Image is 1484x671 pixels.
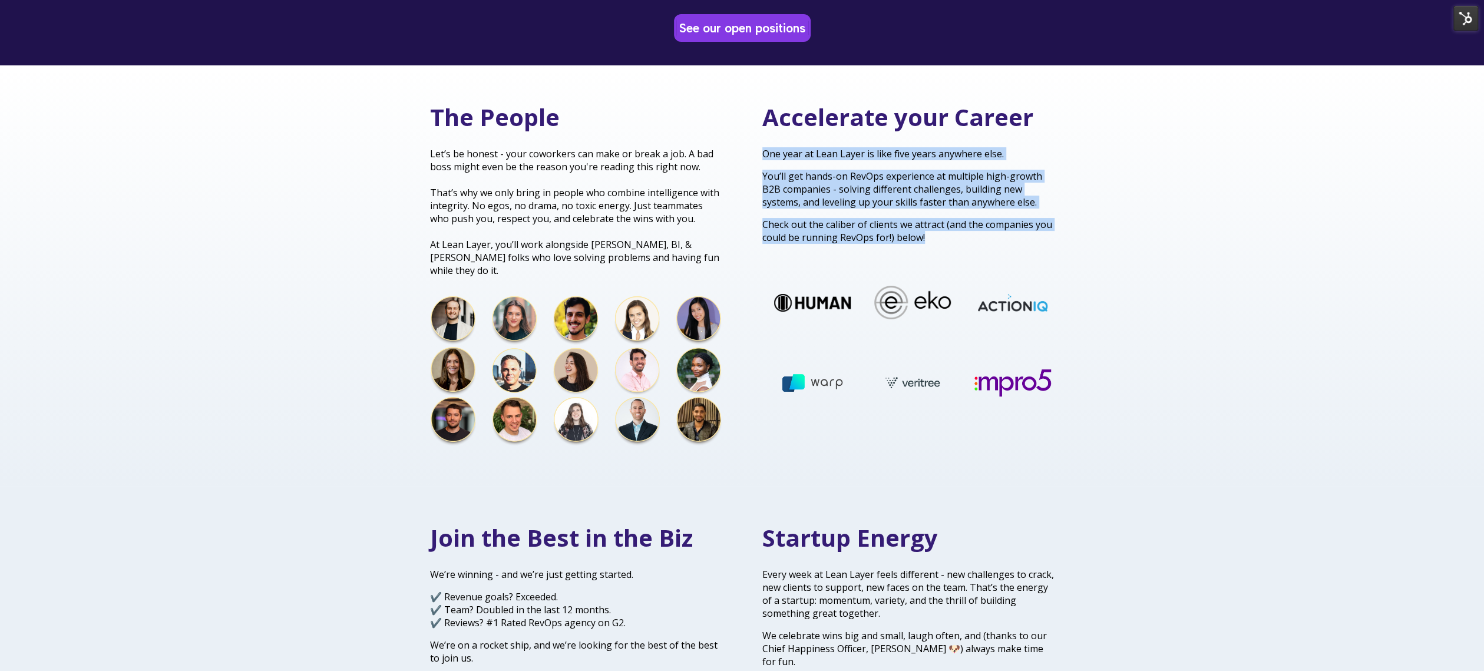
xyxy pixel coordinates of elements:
[762,629,1055,668] p: We celebrate wins big and small, laugh often, and (thanks to our Chief Happiness Officer, [PERSON...
[874,366,951,399] img: veritree
[874,286,951,319] img: Eko
[676,16,808,39] a: See our open positions
[430,186,719,225] span: That’s why we only bring in people who combine intelligence with integrity. No egos, no drama, no...
[762,101,1033,133] span: Accelerate your Career
[430,238,719,277] span: At Lean Layer, you’ll work alongside [PERSON_NAME], BI, & [PERSON_NAME] folks who love solving pr...
[774,368,851,398] img: warp ai
[762,170,1055,209] p: You’ll get hands-on RevOps experience at multiple high-growth B2B companies - solving different c...
[430,590,722,629] p: ✔️ Revenue goals? Exceeded. ✔️ Team? Doubled in the last 12 months. ✔️ Reviews? #1 Rated RevOps a...
[762,568,1055,620] p: Every week at Lean Layer feels different - new challenges to crack, new clients to support, new f...
[430,147,713,173] span: Let’s be honest - your coworkers can make or break a job. A bad boss might even be the reason you...
[430,296,722,448] img: Team Photos for WEbsite (4)
[430,568,722,581] p: We’re winning - and we’re just getting started.
[974,293,1051,313] img: ActionIQ
[762,147,1055,160] p: One year at Lean Layer is like five years anywhere else.
[762,521,938,554] span: Startup Energy
[430,101,560,133] span: The People
[1453,6,1478,31] img: HubSpot Tools Menu Toggle
[974,369,1051,396] img: mpro5
[430,639,722,665] p: We’re on a rocket ship, and we’re looking for the best of the best to join us.
[774,294,851,312] img: Human
[762,218,1055,244] p: Check out the caliber of clients we attract (and the companies you could be running RevOps for!) ...
[430,521,693,554] span: Join the Best in the Biz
